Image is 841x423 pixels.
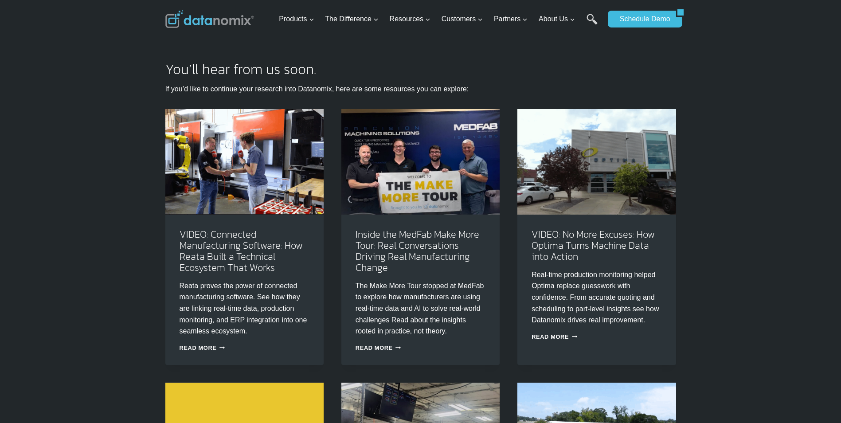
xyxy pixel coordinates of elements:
nav: Primary Navigation [275,5,603,34]
img: Datanomix [165,10,254,28]
span: Resources [390,13,430,25]
a: Read More [356,345,401,351]
p: Real-time production monitoring helped Optima replace guesswork with confidence. From accurate qu... [532,269,661,326]
p: If you’d like to continue your research into Datanomix, here are some resources you can explore: [165,83,676,95]
span: Products [279,13,314,25]
img: Reata’s Connected Manufacturing Software Ecosystem [165,109,324,215]
h2: You’ll hear from us soon. [165,62,676,76]
img: Discover how Optima Manufacturing uses Datanomix to turn raw machine data into real-time insights... [517,109,676,215]
span: Customers [442,13,483,25]
span: About Us [539,13,575,25]
a: Inside the MedFab Make More Tour: Real Conversations Driving Real Manufacturing Change [356,227,479,275]
a: Read More [532,333,577,340]
a: VIDEO: Connected Manufacturing Software: How Reata Built a Technical Ecosystem That Works [180,227,303,275]
p: The Make More Tour stopped at MedFab to explore how manufacturers are using real-time data and AI... [356,280,485,337]
span: The Difference [325,13,379,25]
a: VIDEO: No More Excuses: How Optima Turns Machine Data into Action [532,227,655,264]
span: Partners [494,13,528,25]
a: Read More [180,345,225,351]
a: Schedule Demo [608,11,676,27]
a: Search [587,14,598,34]
img: Make More Tour at Medfab - See how AI in Manufacturing is taking the spotlight [341,109,500,215]
p: Reata proves the power of connected manufacturing software. See how they are linking real-time da... [180,280,309,337]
